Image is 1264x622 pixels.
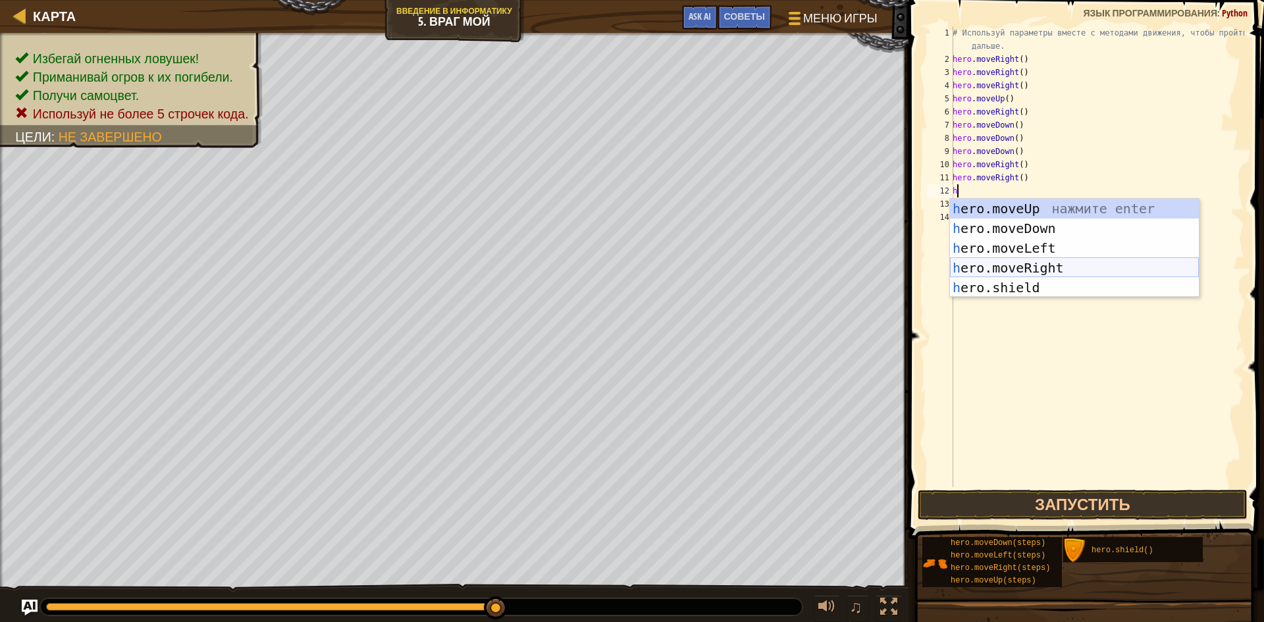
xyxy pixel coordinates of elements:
[15,68,248,86] li: Приманивай огров к их погибели.
[927,184,953,197] div: 12
[951,576,1036,585] span: hero.moveUp(steps)
[1217,7,1222,19] span: :
[59,130,162,144] span: Не завершено
[26,7,76,25] a: Карта
[15,105,248,123] li: Используй не более 5 строчек кода.
[927,105,953,118] div: 6
[33,70,233,84] span: Приманивай огров к их погибели.
[15,86,248,105] li: Получи самоцвет.
[682,5,718,30] button: Ask AI
[927,171,953,184] div: 11
[33,107,249,121] span: Используй не более 5 строчек кода.
[814,595,840,622] button: Регулировать громкость
[927,118,953,132] div: 7
[1063,538,1088,563] img: portrait.png
[689,10,711,22] span: Ask AI
[849,597,862,617] span: ♫
[918,490,1248,520] button: Запустить
[922,551,947,576] img: portrait.png
[927,66,953,79] div: 3
[15,49,248,68] li: Избегай огненных ловушек!
[51,130,59,144] span: :
[951,563,1050,573] span: hero.moveRight(steps)
[927,211,953,224] div: 14
[1222,7,1248,19] span: Python
[724,10,765,22] span: Советы
[951,538,1045,548] span: hero.moveDown(steps)
[778,5,885,36] button: Меню игры
[1083,7,1217,19] span: Язык программирования
[15,130,51,144] span: Цели
[927,158,953,171] div: 10
[927,26,953,53] div: 1
[927,92,953,105] div: 5
[847,595,869,622] button: ♫
[1092,546,1153,555] span: hero.shield()
[927,79,953,92] div: 4
[927,145,953,158] div: 9
[33,88,139,103] span: Получи самоцвет.
[951,551,1045,560] span: hero.moveLeft(steps)
[876,595,902,622] button: Переключить полноэкранный режим
[927,53,953,66] div: 2
[927,197,953,211] div: 13
[33,7,76,25] span: Карта
[22,600,38,615] button: Ask AI
[927,132,953,145] div: 8
[33,51,199,66] span: Избегай огненных ловушек!
[803,10,878,27] span: Меню игры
